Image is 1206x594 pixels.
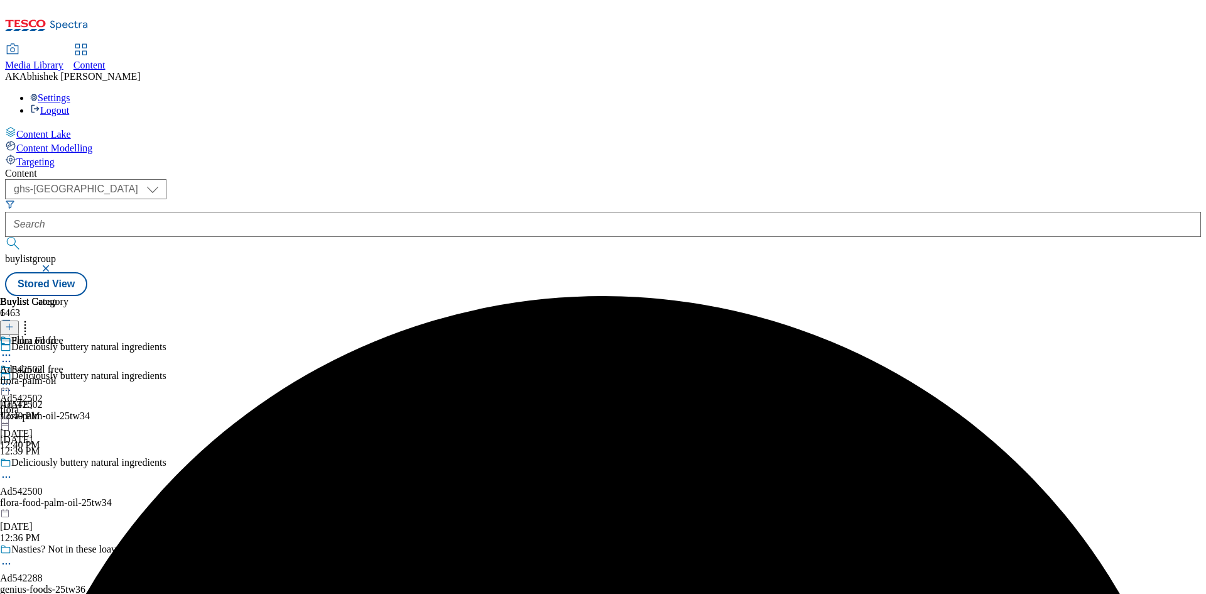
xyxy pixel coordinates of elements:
div: Flora Food [11,335,56,346]
a: Content [73,45,106,71]
span: Content Modelling [16,143,92,153]
span: Media Library [5,60,63,70]
a: Targeting [5,154,1201,168]
a: Content Modelling [5,140,1201,154]
div: Deliciously buttery natural ingredients [11,457,166,468]
span: AK [5,71,19,82]
a: Settings [30,92,70,103]
button: Stored View [5,272,87,296]
span: Abhishek [PERSON_NAME] [19,71,140,82]
div: Content [5,168,1201,179]
input: Search [5,212,1201,237]
span: Content [73,60,106,70]
a: Logout [30,105,69,116]
span: Targeting [16,157,55,167]
div: Deliciously buttery natural ingredients [11,341,166,353]
div: Deliciously buttery natural ingredients [11,370,166,382]
a: Content Lake [5,126,1201,140]
span: buylistgroup [5,253,56,264]
span: Content Lake [16,129,71,140]
svg: Search Filters [5,199,15,209]
div: Nasties? Not in these loaves! [11,544,128,555]
a: Media Library [5,45,63,71]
